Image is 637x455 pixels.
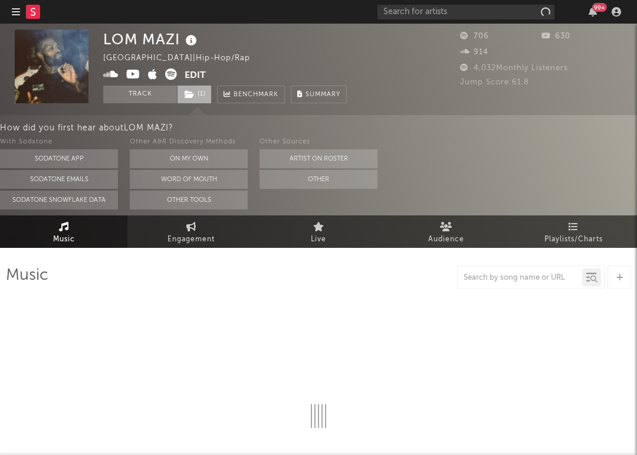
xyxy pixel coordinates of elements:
span: Benchmark [234,88,278,102]
button: Artist on Roster [260,149,377,168]
span: Playlists/Charts [544,233,603,247]
span: Live [311,233,326,247]
div: 99 + [592,3,607,12]
span: 4,032 Monthly Listeners [460,64,568,72]
a: Playlists/Charts [510,215,637,248]
div: Other A&R Discovery Methods [130,135,248,149]
button: Other Tools [130,191,248,210]
span: Audience [428,233,464,247]
a: Audience [382,215,510,248]
button: (1) [178,86,211,103]
button: Track [103,86,177,103]
a: Engagement [127,215,255,248]
button: Edit [185,68,206,83]
div: Other Sources [260,135,377,149]
span: Jump Score: 61.8 [460,78,529,86]
span: 630 [541,32,570,40]
a: Live [255,215,382,248]
button: Summary [291,86,347,103]
button: Other [260,170,377,189]
input: Search for artists [377,5,554,19]
button: Word Of Mouth [130,170,248,189]
button: On My Own [130,149,248,168]
span: Summary [306,91,340,98]
span: ( 1 ) [177,86,212,103]
input: Search by song name or URL [458,273,582,283]
a: Benchmark [217,86,285,103]
span: 914 [460,48,488,56]
div: LOM MAZI [103,30,200,49]
span: Engagement [168,233,215,247]
button: 99+ [589,7,597,17]
span: Music [53,233,75,247]
div: [GEOGRAPHIC_DATA] | Hip-Hop/Rap [103,51,264,66]
span: 706 [460,32,489,40]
